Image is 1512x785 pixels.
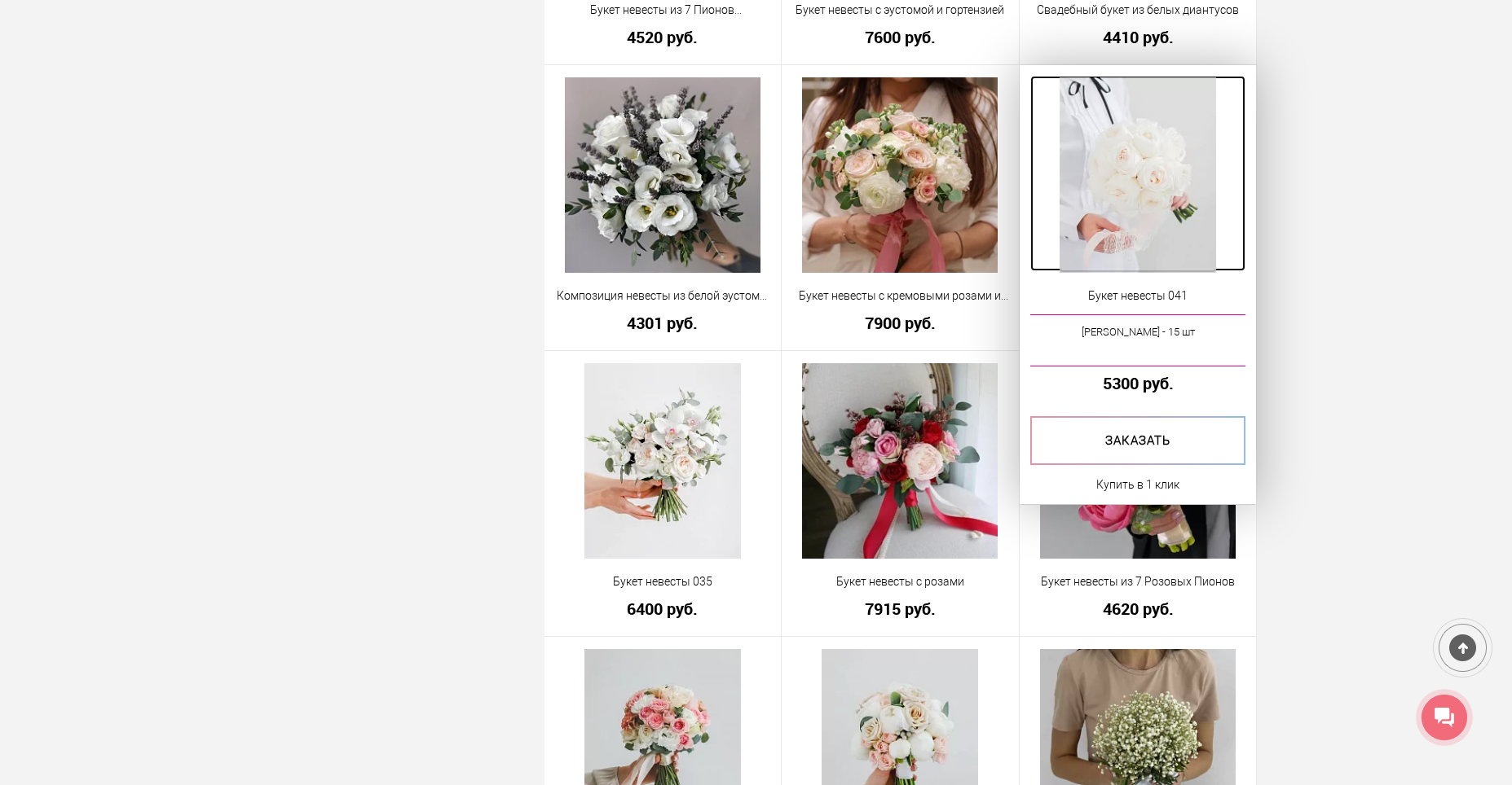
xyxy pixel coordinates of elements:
[555,600,771,617] a: 6400 руб.
[1030,2,1246,19] a: Свадебный букет из белых диантусов
[1030,375,1246,392] a: 5300 руб.
[1060,77,1216,273] img: Букет невесты 041
[802,77,998,273] img: Букет невесты с кремовыми розами и пионами
[555,314,771,331] a: 4301 руб.
[555,29,771,46] a: 4520 руб.
[555,287,771,305] a: Композиция невесты из белой эустомы и лаванды
[792,314,1008,331] a: 7900 руб.
[565,77,760,273] img: Композиция невесты из белой эустомы и лаванды
[584,363,741,559] img: Букет невесты 035
[792,29,1008,46] a: 7600 руб.
[555,2,771,19] a: Букет невесты из 7 Пионов [PERSON_NAME]
[1096,475,1179,494] a: Купить в 1 клик
[802,363,998,559] img: Букет невесты с розами
[792,2,1008,19] a: Букет невесты с эустомой и гортензией
[1030,600,1246,617] a: 4620 руб.
[792,573,1008,590] a: Букет невесты с розами
[792,287,1008,305] a: Букет невесты с кремовыми розами и пионами
[555,573,771,590] a: Букет невесты 035
[1030,314,1246,366] a: [PERSON_NAME] - 15 шт
[1030,29,1246,46] a: 4410 руб.
[1030,573,1246,590] a: Букет невесты из 7 Розовых Пионов
[792,600,1008,617] a: 7915 руб.
[1030,287,1246,305] a: Букет невесты 041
